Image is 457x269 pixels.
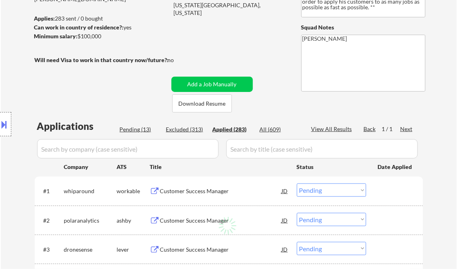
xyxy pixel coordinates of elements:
div: JD [281,213,289,227]
div: Customer Success Manager [160,217,282,225]
input: Search by title (case sensitive) [226,139,418,158]
div: View All Results [311,125,355,133]
div: Title [150,163,289,171]
strong: Minimum salary: [34,33,78,40]
div: no [168,56,191,64]
div: 283 sent / 0 bought [34,15,169,23]
div: yes [34,23,166,31]
div: polaranalytics [64,217,117,225]
strong: Applies: [34,15,55,22]
div: Date Applied [378,163,413,171]
div: JD [281,242,289,256]
button: Add a Job Manually [171,77,253,92]
div: #2 [44,217,58,225]
div: Squad Notes [301,23,426,31]
div: Excluded (313) [166,125,207,133]
div: Back [364,125,377,133]
div: $100,000 [34,32,169,40]
div: All (609) [260,125,300,133]
div: Status [297,159,366,174]
div: lever [117,246,150,254]
div: Customer Success Manager [160,187,282,195]
div: ashby [117,217,150,225]
div: dronesense [64,246,117,254]
button: Download Resume [172,94,232,113]
div: #3 [44,246,58,254]
div: Customer Success Manager [160,246,282,254]
strong: Can work in country of residence?: [34,24,124,31]
div: JD [281,184,289,198]
div: Next [401,125,413,133]
div: Applied (283) [213,125,253,133]
div: 1 / 1 [382,125,401,133]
